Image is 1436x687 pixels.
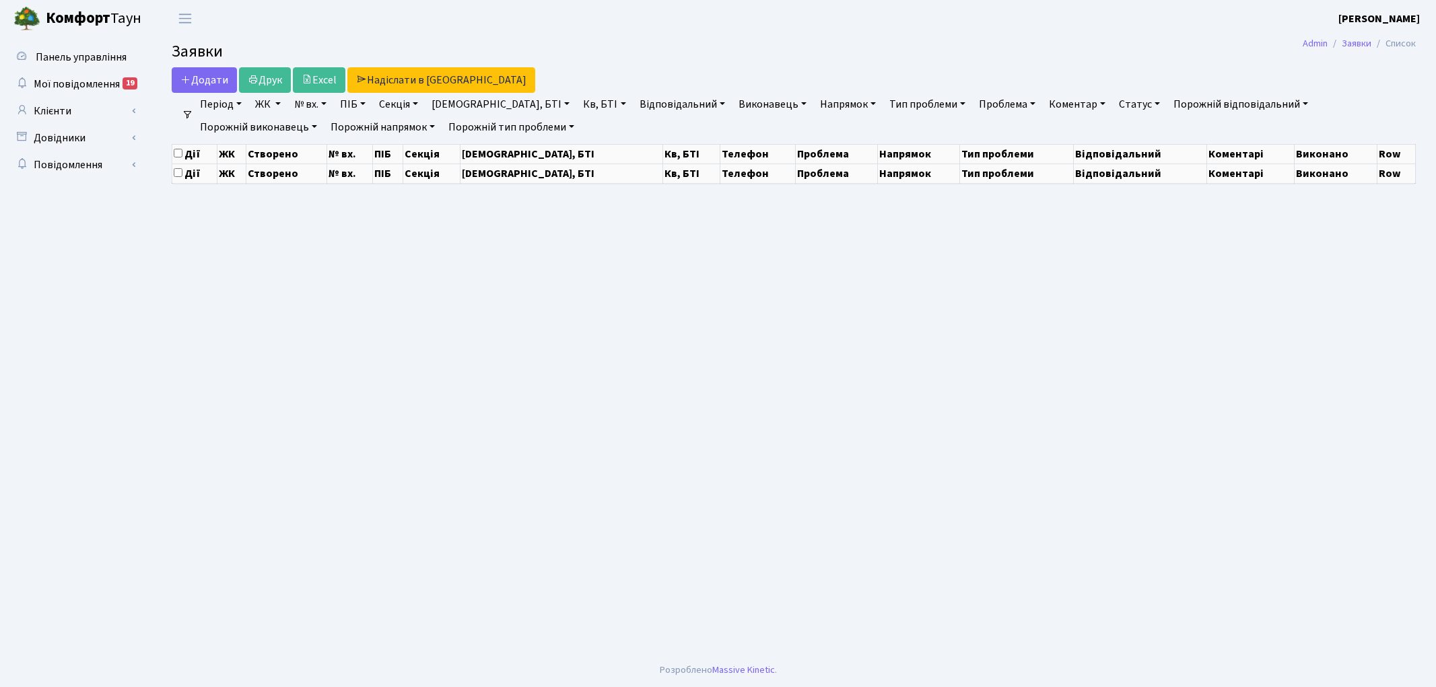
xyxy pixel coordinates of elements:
[217,144,246,164] th: ЖК
[7,44,141,71] a: Панель управління
[335,93,371,116] a: ПІБ
[7,151,141,178] a: Повідомлення
[660,663,777,678] div: Розроблено .
[443,116,580,139] a: Порожній тип проблеми
[374,93,423,116] a: Секція
[1294,144,1377,164] th: Виконано
[795,144,877,164] th: Проблема
[289,93,332,116] a: № вх.
[1294,164,1377,183] th: Виконано
[460,164,662,183] th: [DEMOGRAPHIC_DATA], БТІ
[246,144,327,164] th: Створено
[1206,164,1294,183] th: Коментарі
[1206,144,1294,164] th: Коментарі
[13,5,40,32] img: logo.png
[1377,164,1416,183] th: Row
[1168,93,1313,116] a: Порожній відповідальний
[1338,11,1420,26] b: [PERSON_NAME]
[1073,144,1206,164] th: Відповідальний
[195,93,247,116] a: Період
[403,144,460,164] th: Секція
[46,7,110,29] b: Комфорт
[733,93,812,116] a: Виконавець
[172,144,217,164] th: Дії
[1303,36,1328,50] a: Admin
[815,93,881,116] a: Напрямок
[460,144,662,164] th: [DEMOGRAPHIC_DATA], БТІ
[168,7,202,30] button: Переключити навігацію
[34,77,120,92] span: Мої повідомлення
[239,67,291,93] a: Друк
[662,144,720,164] th: Кв, БТІ
[1114,93,1165,116] a: Статус
[373,144,403,164] th: ПІБ
[720,144,795,164] th: Телефон
[46,7,141,30] span: Таун
[1283,30,1436,58] nav: breadcrumb
[7,124,141,151] a: Довідники
[877,164,959,183] th: Напрямок
[246,164,327,183] th: Створено
[1044,93,1111,116] a: Коментар
[973,93,1041,116] a: Проблема
[172,40,223,63] span: Заявки
[7,71,141,98] a: Мої повідомлення19
[877,144,959,164] th: Напрямок
[1073,164,1206,183] th: Відповідальний
[662,164,720,183] th: Кв, БТІ
[123,77,137,89] div: 19
[325,116,440,139] a: Порожній напрямок
[217,164,246,183] th: ЖК
[712,663,775,677] a: Massive Kinetic
[327,144,373,164] th: № вх.
[172,67,237,93] a: Додати
[195,116,322,139] a: Порожній виконавець
[960,144,1073,164] th: Тип проблеми
[327,164,373,183] th: № вх.
[1371,36,1416,51] li: Список
[720,164,795,183] th: Телефон
[36,50,127,65] span: Панель управління
[795,164,877,183] th: Проблема
[578,93,631,116] a: Кв, БТІ
[1338,11,1420,27] a: [PERSON_NAME]
[634,93,730,116] a: Відповідальний
[172,164,217,183] th: Дії
[250,93,286,116] a: ЖК
[403,164,460,183] th: Секція
[373,164,403,183] th: ПІБ
[180,73,228,87] span: Додати
[426,93,575,116] a: [DEMOGRAPHIC_DATA], БТІ
[884,93,971,116] a: Тип проблеми
[960,164,1073,183] th: Тип проблеми
[1377,144,1416,164] th: Row
[293,67,345,93] a: Excel
[347,67,535,93] a: Надіслати в [GEOGRAPHIC_DATA]
[7,98,141,124] a: Клієнти
[1342,36,1371,50] a: Заявки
